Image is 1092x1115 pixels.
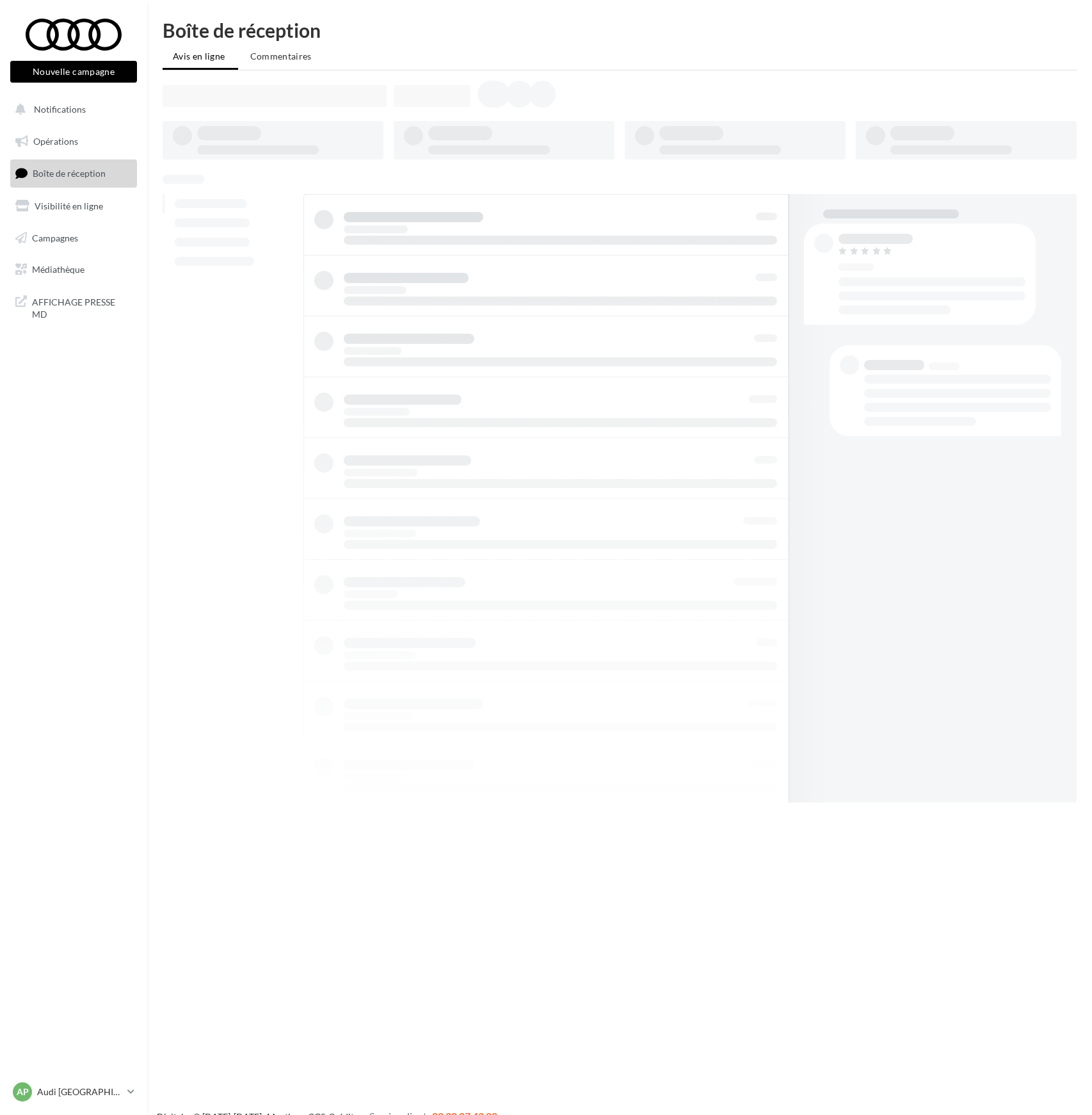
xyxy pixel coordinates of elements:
a: Médiathèque [8,256,140,283]
div: Boîte de réception [163,20,1077,40]
span: Notifications [34,104,86,115]
span: Médiathèque [32,264,84,275]
a: Opérations [8,128,140,155]
p: Audi [GEOGRAPHIC_DATA] 17 [37,1086,122,1098]
button: Notifications [8,96,134,123]
a: AFFICHAGE PRESSE MD [8,288,140,326]
span: Opérations [33,136,78,147]
a: AP Audi [GEOGRAPHIC_DATA] 17 [10,1080,137,1104]
span: Campagnes [32,232,78,243]
span: Visibilité en ligne [35,200,103,211]
span: AP [17,1086,29,1098]
span: Boîte de réception [33,168,106,179]
span: Commentaires [250,51,312,61]
span: AFFICHAGE PRESSE MD [32,293,132,321]
a: Campagnes [8,225,140,252]
a: Boîte de réception [8,159,140,187]
a: Visibilité en ligne [8,193,140,220]
button: Nouvelle campagne [10,61,137,83]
